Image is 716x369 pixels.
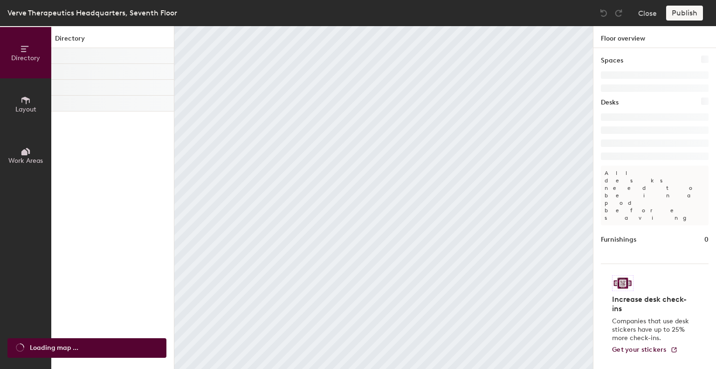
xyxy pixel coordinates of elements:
[612,295,692,313] h4: Increase desk check-ins
[174,26,593,369] canvas: Map
[599,8,608,18] img: Undo
[15,105,36,113] span: Layout
[51,34,174,48] h1: Directory
[601,56,623,66] h1: Spaces
[30,343,78,353] span: Loading map ...
[11,54,40,62] span: Directory
[8,157,43,165] span: Work Areas
[638,6,657,21] button: Close
[704,235,709,245] h1: 0
[612,346,667,354] span: Get your stickers
[612,346,678,354] a: Get your stickers
[601,235,636,245] h1: Furnishings
[614,8,623,18] img: Redo
[7,7,177,19] div: Verve Therapeutics Headquarters, Seventh Floor
[601,166,709,225] p: All desks need to be in a pod before saving
[612,317,692,342] p: Companies that use desk stickers have up to 25% more check-ins.
[601,97,619,108] h1: Desks
[593,26,716,48] h1: Floor overview
[612,275,633,291] img: Sticker logo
